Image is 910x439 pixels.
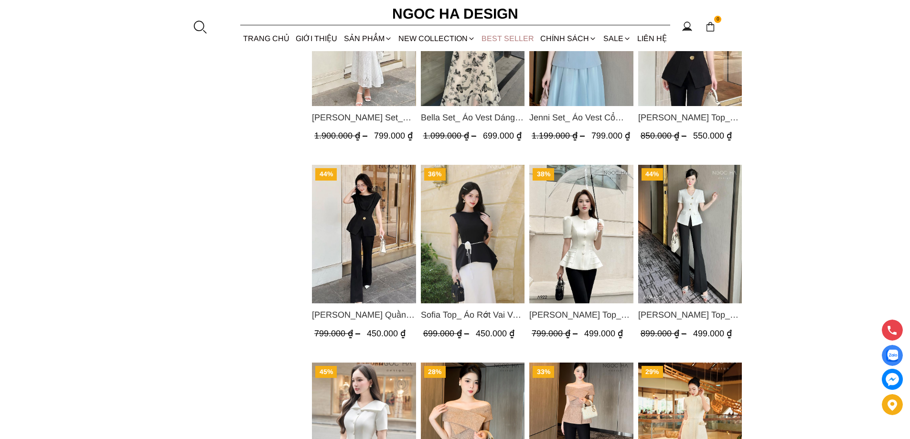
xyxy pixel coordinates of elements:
div: SẢN PHẨM [341,26,395,51]
a: messenger [882,369,903,390]
img: img-CART-ICON-ksit0nf1 [705,21,716,32]
span: Jenni Set_ Áo Vest Cổ Tròn Đính Cúc, Chân Váy Tơ Màu Xanh A1051+CV132 [529,111,633,124]
span: 899.000 ₫ [640,329,688,338]
a: Product image - Sofia Top_ Áo Rớt Vai Vạt Rủ Màu Đỏ A428 [420,165,525,303]
img: Sofia Top_ Áo Rớt Vai Vạt Rủ Màu Đỏ A428 [420,165,525,303]
span: 799.000 ₫ [374,131,413,140]
a: GIỚI THIỆU [293,26,341,51]
span: 1.199.000 ₫ [532,131,587,140]
span: 699.000 ₫ [482,131,521,140]
a: NEW COLLECTION [395,26,478,51]
a: Link to Jenny Top_ Áo Mix Tơ Thân Bổ Mảnh Vạt Chéo Màu Đen A1057 [638,111,742,124]
a: Link to Jenny Pants_ Quần Loe Dài Có Cạp Màu Đen Q061 [312,308,416,321]
span: 450.000 ₫ [367,329,406,338]
a: LIÊN HỆ [634,26,670,51]
a: SALE [600,26,634,51]
span: Sofia Top_ Áo Rớt Vai Vạt Rủ Màu Đỏ A428 [420,308,525,321]
a: Link to Jenni Set_ Áo Vest Cổ Tròn Đính Cúc, Chân Váy Tơ Màu Xanh A1051+CV132 [529,111,633,124]
a: Product image - Jenny Pants_ Quần Loe Dài Có Cạp Màu Đen Q061 [312,165,416,303]
img: Jenny Pants_ Quần Loe Dài Có Cạp Màu Đen Q061 [312,165,416,303]
div: Chính sách [537,26,600,51]
span: 799.000 ₫ [532,329,580,338]
a: Link to Ellie Top_ Áo Cổ Tròn Tùng May Gân Nổi Màu Kem A922 [529,308,633,321]
span: [PERSON_NAME] Top_ Áo Cổ Tròn Tùng May Gân Nổi Màu Kem A922 [529,308,633,321]
a: BEST SELLER [479,26,537,51]
a: Ngoc Ha Design [384,2,527,25]
span: [PERSON_NAME] Quần Loe Dài Có Cạp Màu Đen Q061 [312,308,416,321]
span: 550.000 ₫ [693,131,731,140]
span: 799.000 ₫ [591,131,630,140]
span: 799.000 ₫ [314,329,363,338]
img: Amy Top_ Áo Vạt Chéo Đính 3 Cúc Tay Cộc Màu Trắng A934 [638,165,742,303]
span: [PERSON_NAME] Set_ Bộ Ren Áo Sơ Mi Vai Chờm Chân Váy Đuôi Cá Màu Trắng BJ139 [312,111,416,124]
a: Link to Amy Top_ Áo Vạt Chéo Đính 3 Cúc Tay Cộc Màu Trắng A934 [638,308,742,321]
span: 1.099.000 ₫ [423,131,478,140]
span: 0 [714,16,722,23]
a: Product image - Amy Top_ Áo Vạt Chéo Đính 3 Cúc Tay Cộc Màu Trắng A934 [638,165,742,303]
span: Bella Set_ Áo Vest Dáng Lửng Cúc Đồng, Chân Váy Họa Tiết Bướm A990+CV121 [420,111,525,124]
a: Link to Isabella Set_ Bộ Ren Áo Sơ Mi Vai Chờm Chân Váy Đuôi Cá Màu Trắng BJ139 [312,111,416,124]
a: Display image [882,345,903,366]
img: Display image [886,350,898,362]
span: 850.000 ₫ [640,131,688,140]
span: 499.000 ₫ [584,329,623,338]
img: Ellie Top_ Áo Cổ Tròn Tùng May Gân Nổi Màu Kem A922 [529,165,633,303]
span: 699.000 ₫ [423,329,471,338]
span: 450.000 ₫ [475,329,514,338]
a: Product image - Ellie Top_ Áo Cổ Tròn Tùng May Gân Nổi Màu Kem A922 [529,165,633,303]
span: [PERSON_NAME] Top_ Áo Vạt Chéo Đính 3 Cúc Tay Cộc Màu Trắng A934 [638,308,742,321]
span: 1.900.000 ₫ [314,131,370,140]
span: 499.000 ₫ [693,329,731,338]
a: Link to Sofia Top_ Áo Rớt Vai Vạt Rủ Màu Đỏ A428 [420,308,525,321]
span: [PERSON_NAME] Top_ Áo Mix Tơ Thân Bổ Mảnh Vạt Chéo Màu Đen A1057 [638,111,742,124]
a: TRANG CHỦ [240,26,293,51]
a: Link to Bella Set_ Áo Vest Dáng Lửng Cúc Đồng, Chân Váy Họa Tiết Bướm A990+CV121 [420,111,525,124]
